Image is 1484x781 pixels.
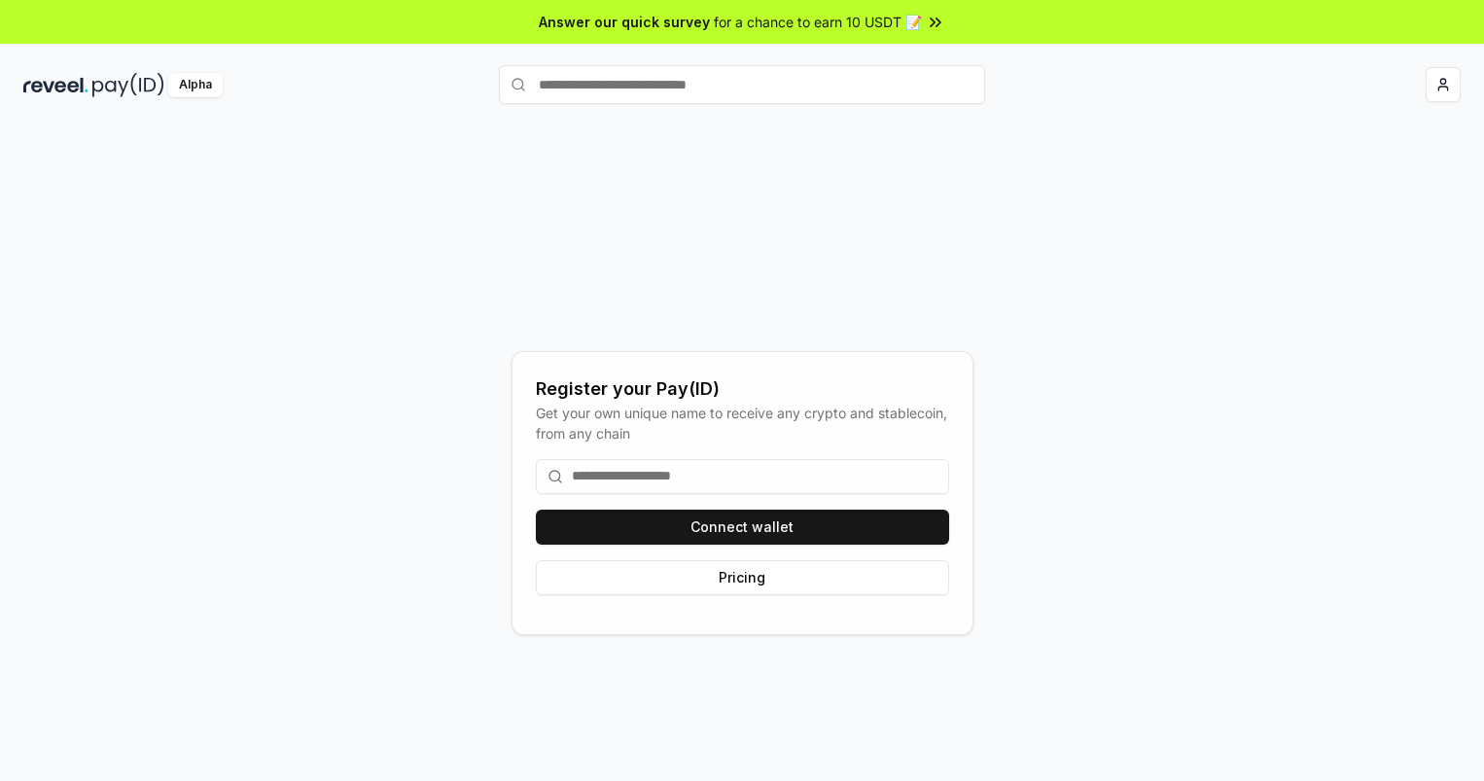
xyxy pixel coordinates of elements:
button: Connect wallet [536,510,949,545]
img: reveel_dark [23,73,88,97]
div: Alpha [168,73,223,97]
div: Register your Pay(ID) [536,375,949,403]
div: Get your own unique name to receive any crypto and stablecoin, from any chain [536,403,949,444]
button: Pricing [536,560,949,595]
img: pay_id [92,73,164,97]
span: for a chance to earn 10 USDT 📝 [714,12,922,32]
span: Answer our quick survey [539,12,710,32]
